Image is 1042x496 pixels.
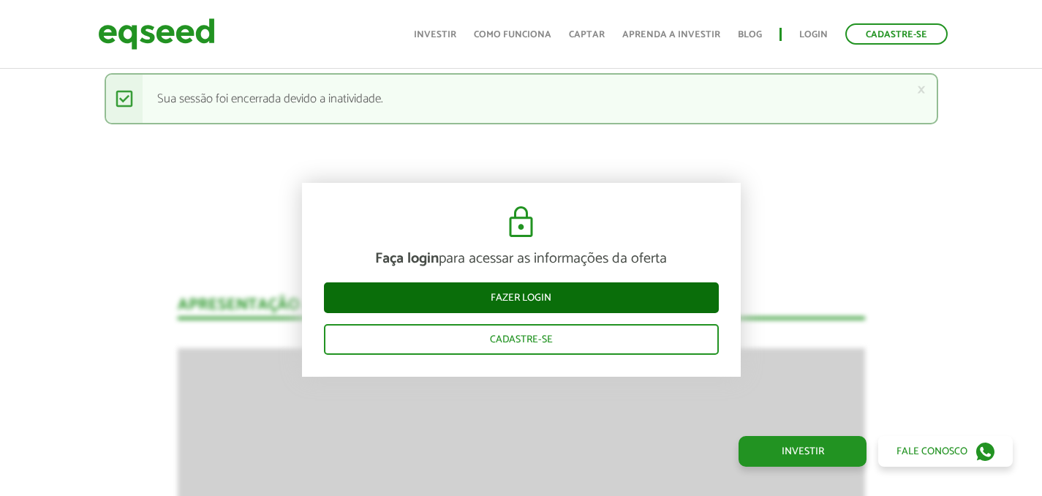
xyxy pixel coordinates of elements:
div: Sua sessão foi encerrada devido a inatividade. [105,73,938,124]
a: Como funciona [474,30,551,40]
a: Investir [739,436,867,467]
a: Cadastre-se [324,324,719,355]
img: cadeado.svg [503,205,539,240]
a: Fazer login [324,282,719,313]
a: Blog [738,30,762,40]
a: Aprenda a investir [622,30,720,40]
a: Captar [569,30,605,40]
a: Login [799,30,828,40]
strong: Faça login [375,247,439,271]
a: Investir [414,30,456,40]
a: × [917,82,926,97]
a: Fale conosco [878,436,1013,467]
img: EqSeed [98,15,215,53]
a: Cadastre-se [845,23,948,45]
p: para acessar as informações da oferta [324,250,719,268]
